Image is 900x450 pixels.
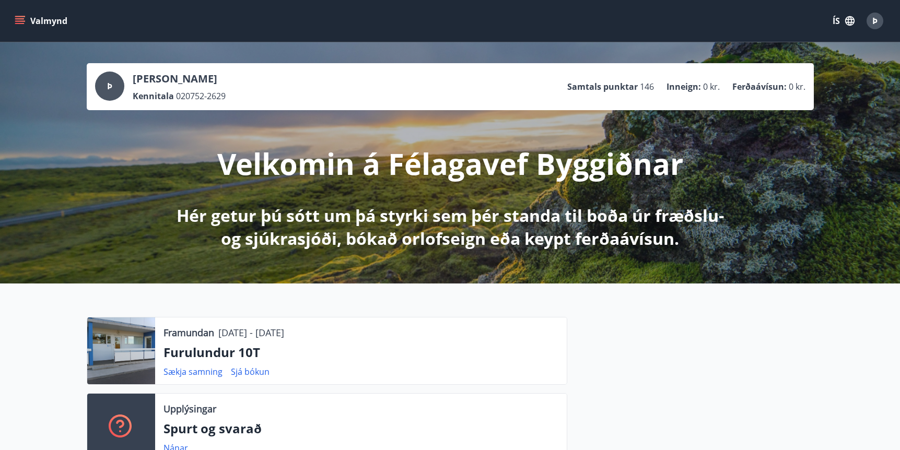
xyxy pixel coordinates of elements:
[703,81,720,92] span: 0 kr.
[218,326,284,339] p: [DATE] - [DATE]
[640,81,654,92] span: 146
[176,90,226,102] span: 020752-2629
[133,90,174,102] p: Kennitala
[217,144,683,183] p: Velkomin á Félagavef Byggiðnar
[13,11,72,30] button: menu
[107,80,112,92] span: Þ
[163,326,214,339] p: Framundan
[163,344,558,361] p: Furulundur 10T
[827,11,860,30] button: ÍS
[133,72,226,86] p: [PERSON_NAME]
[567,81,638,92] p: Samtals punktar
[163,402,216,416] p: Upplýsingar
[231,366,270,377] a: Sjá bókun
[862,8,887,33] button: Þ
[667,81,701,92] p: Inneign :
[732,81,787,92] p: Ferðaávísun :
[872,15,878,27] span: Þ
[163,366,223,377] a: Sækja samning
[163,420,558,437] p: Spurt og svarað
[174,204,726,250] p: Hér getur þú sótt um þá styrki sem þér standa til boða úr fræðslu- og sjúkrasjóði, bókað orlofsei...
[789,81,805,92] span: 0 kr.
